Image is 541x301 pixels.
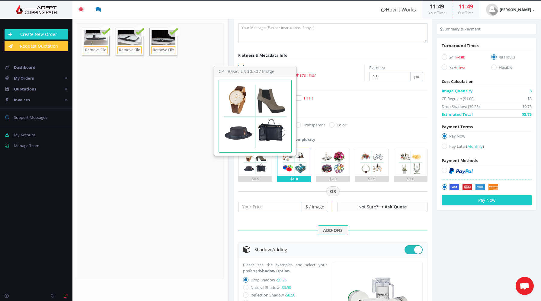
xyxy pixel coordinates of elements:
span: Turnaround Times [442,43,479,48]
span: : [465,3,467,10]
a: Request Quotation [5,41,68,51]
a: Create New Order [5,29,68,40]
span: 11 [430,3,436,10]
p: Please see the examples and select your preferred . [243,262,327,274]
span: $0.50 [286,292,295,298]
span: Payment Terms [442,124,473,129]
span: Image Quantity [442,88,472,94]
img: 1.png [242,149,269,176]
span: : [436,3,438,10]
a: [PERSON_NAME] [480,1,541,19]
button: Pay Now [442,195,532,205]
a: What's This? [293,72,316,78]
img: user_default.jpg [486,4,498,16]
span: $ / Image [302,202,328,212]
span: Invoices [14,97,30,103]
div: $7.0 [394,176,427,182]
a: Remove File [117,46,142,54]
a: Remove File [84,46,108,54]
span: Dashboard [14,65,35,70]
span: $3.75 [522,111,532,117]
a: Remove File [151,46,175,54]
a: (+15%) [456,54,465,60]
span: Cost Calculation [442,79,474,84]
label: Reflection Shadow - [251,292,295,298]
label: 72H [442,64,482,72]
div: Open chat [516,277,534,295]
span: Payment Methods [442,158,478,163]
label: Clipping Path with Flatness [238,65,364,71]
img: 4.png [358,149,385,176]
span: px [411,72,423,81]
span: TIFF ! [303,95,313,101]
a: How It Works [375,1,422,19]
label: Flexible [491,64,532,72]
img: 2.png [281,149,308,176]
span: ADD-ONS [318,225,348,236]
span: Estimated Total [442,111,473,117]
span: $0.75 [522,103,532,109]
li: Summary & Payment [440,26,481,32]
span: 49 [438,3,444,10]
small: Our Time [458,10,474,15]
span: Quotations [14,86,36,92]
div: $3.5 [355,176,389,182]
label: Drop Shadow - [251,277,287,283]
span: My Orders [14,75,34,81]
strong: Shadow Option [260,268,290,274]
span: $0.25 [277,277,287,283]
h3: CP - Basic: US $0.50 / Image [214,66,296,77]
span: Not Sure? [358,204,378,210]
label: Flatness: [369,65,385,71]
span: $3 [527,96,532,102]
span: Flatness & Metadata Info [238,52,287,58]
span: (-15%) [456,66,465,70]
div: $2.0 [316,176,350,182]
label: Pay Later [442,143,532,151]
span: 3 [530,88,532,94]
span: $0.50 [282,285,291,290]
a: (Monthly) [466,144,484,149]
span: CP Regular: ($1.00) [442,96,475,102]
label: Natural Shadow - [251,285,291,290]
a: (-15%) [456,65,465,70]
label: Color [329,122,346,128]
span: 11 [459,3,465,10]
img: Adept Graphics [5,5,68,14]
span: Drop Shadow: ($0.25) [442,103,480,109]
img: 3.png [320,149,347,176]
span: Monthly [467,144,483,149]
small: Your Time [428,10,446,15]
span: (+15%) [456,55,465,59]
img: PayPal [449,168,473,174]
label: 48 Hours [491,54,532,62]
img: Securely by Stripe [449,184,498,191]
span: OR [326,186,340,197]
span: Manage Team [14,143,39,148]
img: 1.png [219,80,291,152]
label: 24H [442,54,482,62]
strong: [PERSON_NAME] [500,7,531,12]
img: 5.png [397,149,424,176]
div: $0.5 [238,176,272,182]
label: Pay Now [442,133,532,141]
a: Ask Quote [385,204,407,210]
span: My Account [14,132,35,138]
span: Support Messages [14,115,47,120]
div: $1.0 [277,176,311,182]
span: 49 [467,3,473,10]
span: Shadow Adding [254,246,287,252]
input: Your Price [238,202,302,212]
label: Transparent [296,122,325,128]
label: Keep My Metadata - [238,72,364,78]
